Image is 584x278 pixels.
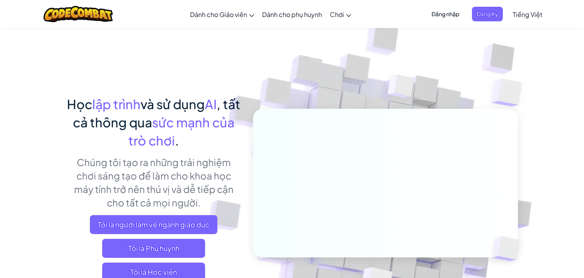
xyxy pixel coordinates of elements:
span: Học [67,96,92,112]
span: Tiếng Việt [513,10,542,19]
a: Tôi là Phụ huynh [102,239,205,258]
button: Đăng Ký [472,7,503,21]
span: . [175,132,179,148]
img: CodeCombat logo [44,6,113,22]
span: Dành cho Giáo viên [190,10,247,19]
button: Đăng nhập [427,7,464,21]
img: Overlap cubes [479,220,538,278]
img: Overlap cubes [476,59,544,126]
a: Tiếng Việt [509,4,546,25]
span: AI [205,96,217,112]
span: và sử dụng [141,96,205,112]
a: Dành cho Giáo viên [186,4,258,25]
span: sức mạnh của trò chơi [128,114,234,148]
img: Overlap cubes [373,59,430,118]
span: Chơi [330,10,344,19]
a: Chơi [326,4,355,25]
p: Chúng tôi tạo ra những trải nghiệm chơi sáng tạo để làm cho khoa học máy tính trở nên thú vị và d... [67,155,241,209]
a: Dành cho phụ huynh [258,4,326,25]
span: lập trình [92,96,141,112]
a: Tôi là người làm về ngành giáo dục [90,215,217,234]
